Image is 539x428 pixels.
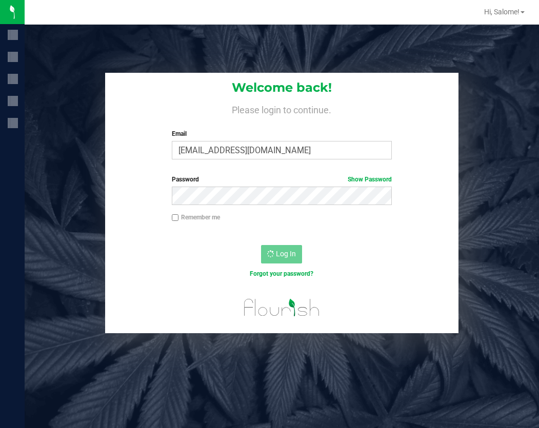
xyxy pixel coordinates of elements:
span: Hi, Salome! [484,8,520,16]
a: Forgot your password? [250,270,313,277]
span: Log In [276,250,296,258]
input: Remember me [172,214,179,221]
label: Remember me [172,213,220,222]
label: Email [172,129,392,138]
span: Password [172,176,199,183]
button: Log In [261,245,302,263]
img: flourish_logo.svg [237,289,326,326]
a: Show Password [348,176,392,183]
h4: Please login to continue. [105,103,458,115]
h1: Welcome back! [105,81,458,94]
